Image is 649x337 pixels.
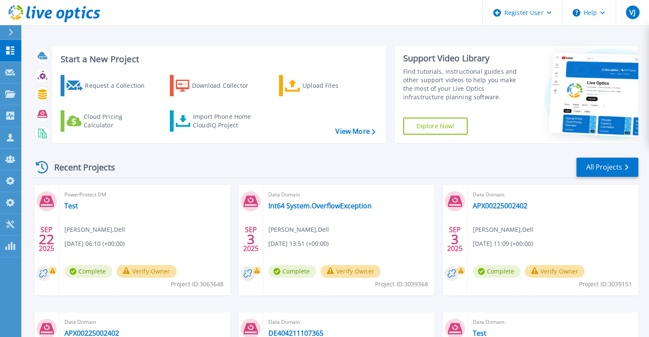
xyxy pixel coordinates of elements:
a: Cloud Pricing Calculator [61,110,156,132]
span: Complete [473,265,521,278]
span: Data Domain [64,317,225,327]
a: Upload Files [279,75,374,96]
button: Verify Owner [116,265,177,278]
span: 3 [247,236,255,243]
span: Complete [64,265,112,278]
button: Verify Owner [320,265,381,278]
div: Support Video Library [403,53,526,64]
span: Data Domain [473,317,633,327]
span: Data Domain [473,190,633,199]
span: VJ [629,9,635,16]
a: View More [335,127,375,135]
div: SEP 2025 [447,224,463,255]
div: Import Phone Home CloudIQ Project [193,112,259,130]
div: Request a Collection [85,77,153,94]
span: [DATE] 11:09 (+00:00) [473,239,533,248]
div: Download Collector [192,77,260,94]
div: Cloud Pricing Calculator [84,112,152,130]
span: 3 [451,236,459,243]
div: Upload Files [303,77,371,94]
a: Download Collector [170,75,265,96]
span: [PERSON_NAME] , Dell [473,225,533,234]
span: [DATE] 06:10 (+00:00) [64,239,125,248]
span: [DATE] 13:51 (+00:00) [268,239,329,248]
a: Explore Now! [403,118,468,135]
span: [PERSON_NAME] , Dell [64,225,125,234]
span: PowerProtect DM [64,190,225,199]
div: Recent Projects [33,157,127,178]
span: Project ID: 3039151 [579,279,632,289]
a: Int64 System.OverflowException [268,202,372,210]
span: Project ID: 3063648 [171,279,224,289]
div: SEP 2025 [243,224,259,255]
span: Data Domain [268,317,429,327]
span: Data Domain [268,190,429,199]
h3: Start a New Project [61,55,375,64]
a: APX00225002402 [473,202,527,210]
div: SEP 2025 [38,224,55,255]
a: Test [64,202,78,210]
span: [PERSON_NAME] , Dell [268,225,329,234]
a: Request a Collection [61,75,156,96]
span: 22 [39,236,54,243]
span: Project ID: 3039368 [375,279,428,289]
button: Verify Owner [525,265,585,278]
span: Complete [268,265,316,278]
a: All Projects [576,158,638,177]
div: Find tutorials, instructional guides and other support videos to help you make the most of your L... [403,67,526,101]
